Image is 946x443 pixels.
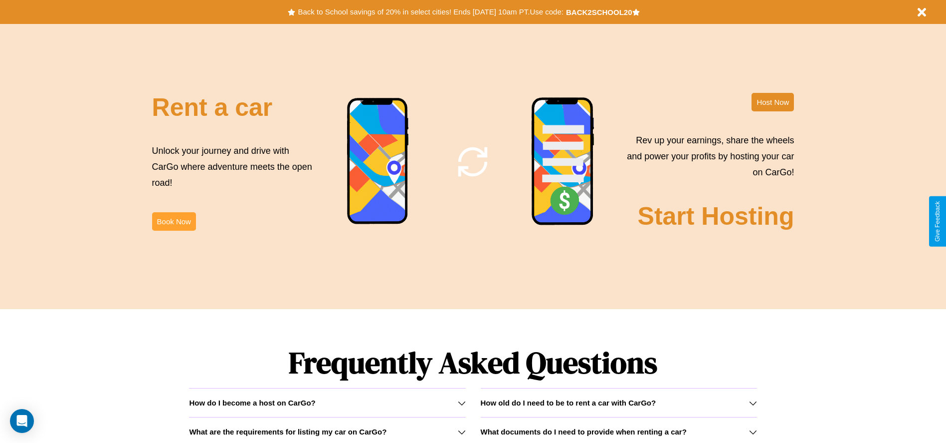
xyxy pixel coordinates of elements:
[531,97,595,227] img: phone
[152,143,316,191] p: Unlock your journey and drive with CarGo where adventure meets the open road!
[189,399,315,407] h3: How do I become a host on CarGo?
[189,428,386,436] h3: What are the requirements for listing my car on CarGo?
[295,5,566,19] button: Back to School savings of 20% in select cities! Ends [DATE] 10am PT.Use code:
[10,409,34,433] div: Open Intercom Messenger
[752,93,794,111] button: Host Now
[934,201,941,242] div: Give Feedback
[152,93,273,122] h2: Rent a car
[189,337,757,388] h1: Frequently Asked Questions
[481,399,656,407] h3: How old do I need to be to rent a car with CarGo?
[347,97,409,226] img: phone
[638,202,794,231] h2: Start Hosting
[152,212,196,231] button: Book Now
[621,132,794,181] p: Rev up your earnings, share the wheels and power your profits by hosting your car on CarGo!
[481,428,687,436] h3: What documents do I need to provide when renting a car?
[566,8,632,16] b: BACK2SCHOOL20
